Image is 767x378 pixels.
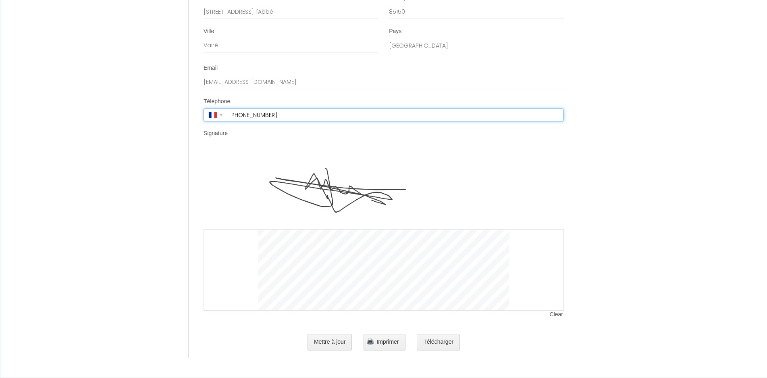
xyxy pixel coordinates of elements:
img: printer.png [367,338,374,345]
label: Signature [204,129,228,138]
img: signature [258,148,509,229]
input: +33 6 12 34 56 78 [226,109,563,121]
label: Téléphone [204,98,230,106]
button: Mettre à jour [308,334,352,350]
span: ▼ [219,113,223,117]
label: Email [204,64,218,72]
label: Pays [389,27,401,36]
button: Télécharger [417,334,460,350]
label: Ville [204,27,214,36]
span: Imprimer [376,338,399,345]
button: Imprimer [364,334,405,350]
span: Clear [550,311,564,319]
